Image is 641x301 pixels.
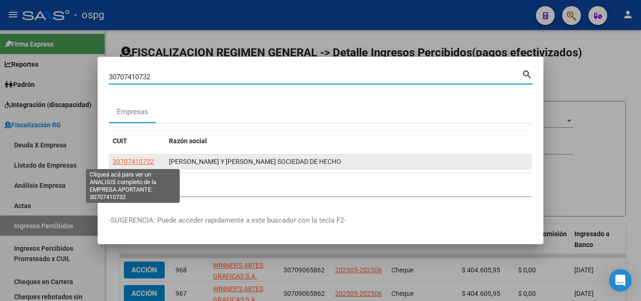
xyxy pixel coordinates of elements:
datatable-header-cell: CUIT [109,131,165,151]
div: Open Intercom Messenger [609,269,632,292]
mat-icon: search [522,68,533,79]
span: LIVIO SIRCHIA Y LUCIO ALBERTO MASSOLO SOCIEDAD DE HECHO [169,158,341,165]
p: -SUGERENCIA: Puede acceder rapidamente a este buscador con la tecla F2- [109,215,532,226]
span: CUIT [113,137,127,145]
span: 30707410732 [113,158,154,165]
div: Empresas [117,107,148,117]
span: Razón social [169,137,207,145]
datatable-header-cell: Razón social [165,131,532,151]
div: 1 total [109,173,532,196]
